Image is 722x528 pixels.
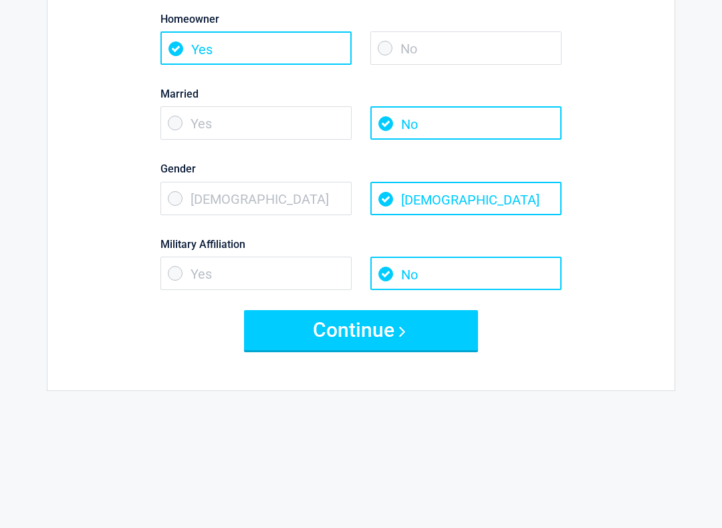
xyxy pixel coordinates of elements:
[244,310,478,350] button: Continue
[160,235,562,253] label: Military Affiliation
[160,85,562,103] label: Married
[160,257,352,290] span: Yes
[370,257,562,290] span: No
[160,182,352,215] span: [DEMOGRAPHIC_DATA]
[160,10,562,28] label: Homeowner
[370,106,562,140] span: No
[370,182,562,215] span: [DEMOGRAPHIC_DATA]
[370,31,562,65] span: No
[160,31,352,65] span: Yes
[160,106,352,140] span: Yes
[160,160,562,178] label: Gender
